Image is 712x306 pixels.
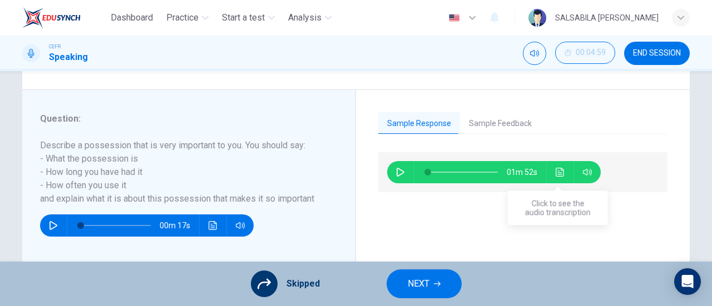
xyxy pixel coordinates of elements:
[288,11,322,24] span: Analysis
[408,276,429,292] span: NEXT
[378,112,667,136] div: basic tabs example
[22,7,106,29] a: EduSynch logo
[160,214,199,237] span: 00m 17s
[40,139,324,205] h6: Describe a possession that is very important to you. You should say: - What the possession is - H...
[217,8,279,28] button: Start a test
[674,268,701,295] div: Open Intercom Messenger
[523,42,546,65] div: Mute
[106,8,157,28] button: Dashboard
[555,42,615,64] button: 00:04:59
[166,11,199,24] span: Practice
[284,8,336,28] button: Analysis
[40,112,324,126] h6: Question :
[555,42,615,65] div: Hide
[22,7,81,29] img: EduSynch logo
[447,14,461,22] img: en
[633,49,681,58] span: END SESSION
[111,11,153,24] span: Dashboard
[387,269,462,298] button: NEXT
[49,43,61,51] span: CEFR
[555,11,659,24] div: SALSABILA [PERSON_NAME]
[204,214,222,237] button: Click to see the audio transcription
[378,112,460,136] button: Sample Response
[624,42,690,65] button: END SESSION
[286,277,320,290] span: Skipped
[460,112,541,136] button: Sample Feedback
[222,11,265,24] span: Start a test
[576,48,606,57] span: 00:04:59
[507,161,546,183] span: 01m 52s
[508,190,608,225] div: Click to see the audio transcription
[49,51,88,64] h1: Speaking
[162,8,213,28] button: Practice
[551,161,569,183] button: Click to see the audio transcription
[528,9,546,27] img: Profile picture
